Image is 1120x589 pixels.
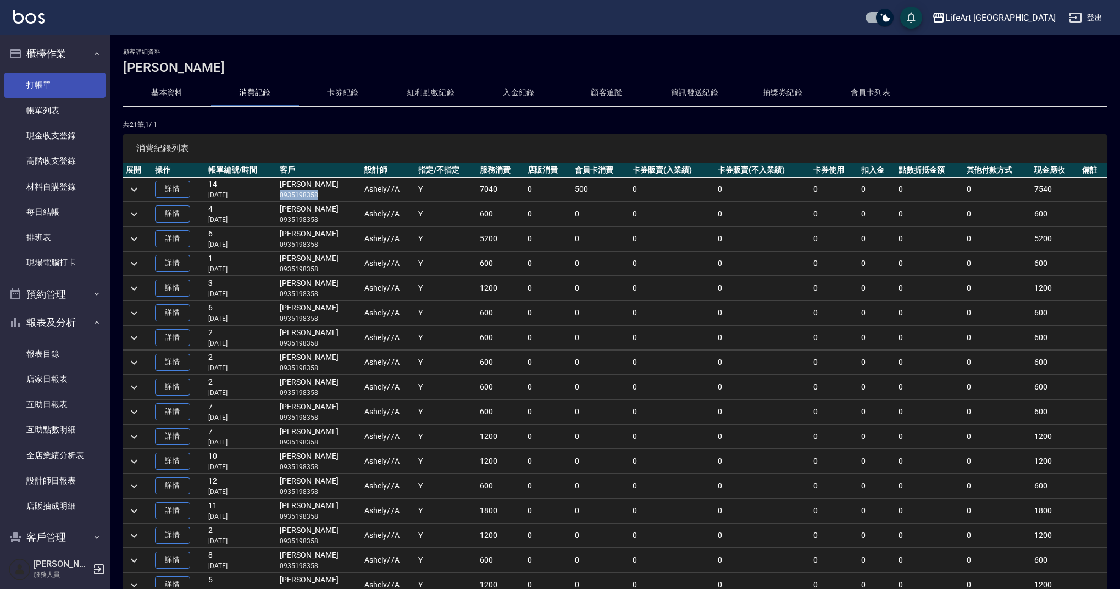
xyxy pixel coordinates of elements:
[280,289,358,299] p: 0935198358
[277,425,361,449] td: [PERSON_NAME]
[206,252,277,276] td: 1
[277,227,361,251] td: [PERSON_NAME]
[208,289,274,299] p: [DATE]
[415,227,477,251] td: Y
[208,338,274,348] p: [DATE]
[1032,326,1079,350] td: 600
[964,425,1032,449] td: 0
[858,326,896,350] td: 0
[630,351,715,375] td: 0
[896,301,964,325] td: 0
[477,351,525,375] td: 600
[896,375,964,399] td: 0
[630,163,715,177] th: 卡券販賣(入業績)
[964,449,1032,474] td: 0
[123,80,211,106] button: 基本資料
[280,338,358,348] p: 0935198358
[126,354,142,371] button: expand row
[4,523,106,552] button: 客戶管理
[206,375,277,399] td: 2
[362,227,415,251] td: Ashely / /A
[572,163,630,177] th: 會員卡消費
[362,177,415,202] td: Ashely / /A
[362,276,415,301] td: Ashely / /A
[1032,227,1079,251] td: 5200
[525,400,573,424] td: 0
[208,363,274,373] p: [DATE]
[280,388,358,398] p: 0935198358
[34,570,90,580] p: 服務人員
[126,305,142,321] button: expand row
[477,202,525,226] td: 600
[964,474,1032,498] td: 0
[123,163,152,177] th: 展開
[964,163,1032,177] th: 其他付款方式
[152,163,206,177] th: 操作
[4,308,106,337] button: 報表及分析
[896,163,964,177] th: 點數折抵金額
[964,252,1032,276] td: 0
[896,449,964,474] td: 0
[362,375,415,399] td: Ashely / /A
[415,400,477,424] td: Y
[1032,351,1079,375] td: 600
[280,314,358,324] p: 0935198358
[811,163,858,177] th: 卡券使用
[206,449,277,474] td: 10
[277,276,361,301] td: [PERSON_NAME]
[896,177,964,202] td: 0
[280,487,358,497] p: 0935198358
[206,202,277,226] td: 4
[155,181,190,198] a: 詳情
[477,301,525,325] td: 600
[477,227,525,251] td: 5200
[208,264,274,274] p: [DATE]
[630,375,715,399] td: 0
[208,215,274,225] p: [DATE]
[4,392,106,417] a: 互助日報表
[208,462,274,472] p: [DATE]
[572,400,630,424] td: 0
[277,400,361,424] td: [PERSON_NAME]
[572,276,630,301] td: 0
[136,143,1094,154] span: 消費紀錄列表
[630,301,715,325] td: 0
[206,177,277,202] td: 14
[572,351,630,375] td: 0
[715,326,810,350] td: 0
[155,552,190,569] a: 詳情
[362,326,415,350] td: Ashely / /A
[362,301,415,325] td: Ashely / /A
[280,264,358,274] p: 0935198358
[630,276,715,301] td: 0
[715,301,810,325] td: 0
[896,474,964,498] td: 0
[126,404,142,420] button: expand row
[415,276,477,301] td: Y
[477,177,525,202] td: 7040
[811,375,858,399] td: 0
[715,400,810,424] td: 0
[277,449,361,474] td: [PERSON_NAME]
[630,177,715,202] td: 0
[155,304,190,321] a: 詳情
[280,437,358,447] p: 0935198358
[415,474,477,498] td: Y
[206,400,277,424] td: 7
[208,487,274,497] p: [DATE]
[811,301,858,325] td: 0
[827,80,914,106] button: 會員卡列表
[155,280,190,297] a: 詳情
[858,227,896,251] td: 0
[123,120,1107,130] p: 共 21 筆, 1 / 1
[896,351,964,375] td: 0
[415,425,477,449] td: Y
[858,252,896,276] td: 0
[206,326,277,350] td: 2
[126,453,142,470] button: expand row
[858,449,896,474] td: 0
[630,400,715,424] td: 0
[1032,252,1079,276] td: 600
[1032,425,1079,449] td: 1200
[4,280,106,309] button: 預約管理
